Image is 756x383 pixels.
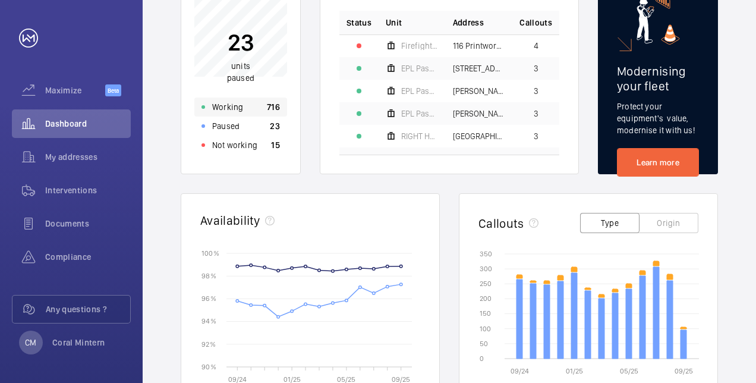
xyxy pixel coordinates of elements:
[580,213,640,233] button: Type
[480,309,491,318] text: 150
[271,139,280,151] p: 15
[346,17,371,29] p: Status
[201,294,216,303] text: 96 %
[45,84,105,96] span: Maximize
[480,265,492,273] text: 300
[267,101,280,113] p: 716
[401,42,439,50] span: Firefighters - EPL Flats 1-65 No 1
[227,73,254,83] span: paused
[617,101,699,136] p: Protect your equipment's value, modernise it with us!
[480,250,492,258] text: 350
[453,87,506,95] span: [PERSON_NAME] House - [PERSON_NAME][GEOGRAPHIC_DATA]
[201,317,216,325] text: 94 %
[52,337,105,349] p: Coral Mintern
[201,340,216,348] text: 92 %
[212,120,240,132] p: Paused
[480,325,491,333] text: 100
[566,367,583,375] text: 01/25
[534,87,538,95] span: 3
[534,42,538,50] span: 4
[227,27,254,57] p: 23
[534,132,538,140] span: 3
[534,109,538,118] span: 3
[453,132,506,140] span: [GEOGRAPHIC_DATA] Flats 1-65 - High Risk Building - [GEOGRAPHIC_DATA] 1-65
[386,17,402,29] span: Unit
[620,367,638,375] text: 05/25
[45,218,131,230] span: Documents
[212,101,243,113] p: Working
[453,42,506,50] span: 116 Printworks Apartments Flats 1-65 - High Risk Building - 116 Printworks Apartments Flats 1-65
[453,17,484,29] span: Address
[45,151,131,163] span: My addresses
[519,17,552,29] span: Callouts
[511,367,529,375] text: 09/24
[46,303,130,315] span: Any questions ?
[25,337,36,349] p: CM
[617,64,699,93] h2: Modernising your fleet
[453,109,506,118] span: [PERSON_NAME] House - High Risk Building - [PERSON_NAME][GEOGRAPHIC_DATA]
[270,120,280,132] p: 23
[480,294,492,303] text: 200
[480,280,492,288] text: 250
[639,213,698,233] button: Origin
[201,249,219,257] text: 100 %
[201,362,216,371] text: 90 %
[480,340,488,348] text: 50
[105,84,121,96] span: Beta
[401,132,439,140] span: RIGHT HAND LIFT
[675,367,693,375] text: 09/25
[45,118,131,130] span: Dashboard
[480,354,484,363] text: 0
[201,272,216,280] text: 98 %
[212,139,257,151] p: Not working
[478,216,524,231] h2: Callouts
[227,60,254,84] p: units
[200,213,260,228] h2: Availability
[453,64,506,73] span: [STREET_ADDRESS][PERSON_NAME][PERSON_NAME]
[401,64,439,73] span: EPL Passenger Lift 19b
[45,251,131,263] span: Compliance
[45,184,131,196] span: Interventions
[401,87,439,95] span: EPL Passenger Lift No 2
[617,148,699,177] a: Learn more
[401,109,439,118] span: EPL Passenger Lift No 1
[534,64,538,73] span: 3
